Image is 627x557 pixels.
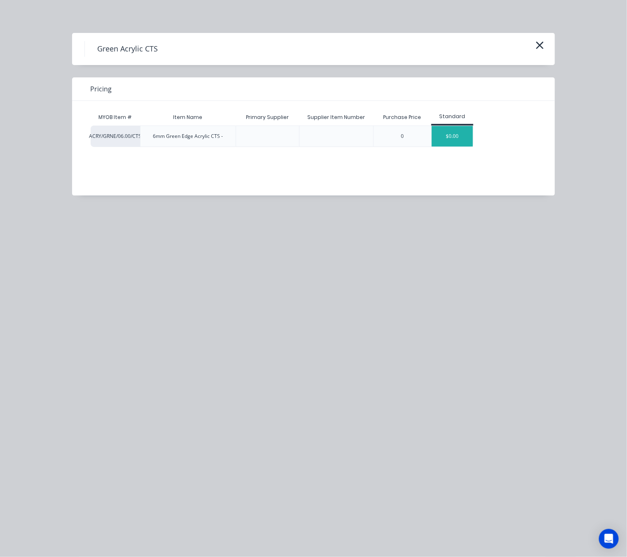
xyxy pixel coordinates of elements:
[599,529,619,549] div: Open Intercom Messenger
[84,41,170,57] h4: Green Acrylic CTS
[153,133,223,140] div: 6mm Green Edge Acrylic CTS -
[239,107,295,128] div: Primary Supplier
[91,109,140,126] div: MYOB Item #
[401,133,404,140] div: 0
[167,107,209,128] div: Item Name
[377,107,428,128] div: Purchase Price
[301,107,372,128] div: Supplier Item Number
[91,126,140,147] div: ACRY/GRNE/06.00/CTS
[431,113,473,120] div: Standard
[90,84,112,94] span: Pricing
[432,126,473,147] div: $0.00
